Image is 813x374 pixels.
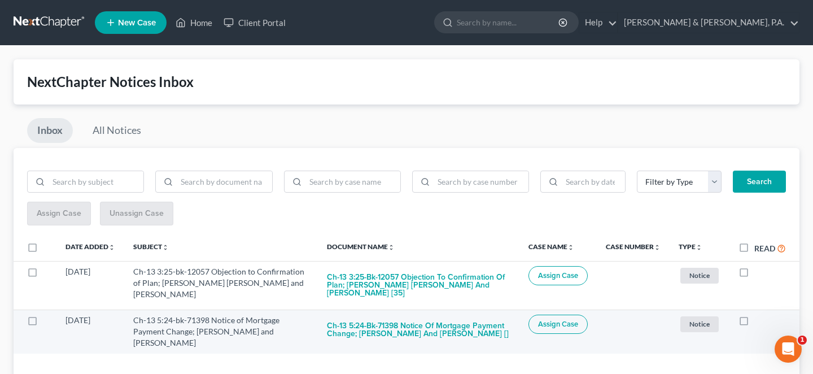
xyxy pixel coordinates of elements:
i: unfold_more [654,244,661,251]
label: Read [754,242,775,254]
a: Typeunfold_more [679,242,702,251]
a: Client Portal [218,12,291,33]
span: New Case [118,19,156,27]
a: Document Nameunfold_more [327,242,395,251]
i: unfold_more [567,244,574,251]
td: [DATE] [56,261,124,310]
input: Search by case number [434,171,528,193]
i: unfold_more [162,244,169,251]
a: Notice [679,315,720,333]
a: Help [579,12,617,33]
input: Search by subject [49,171,143,193]
button: Ch-13 5:24-bk-71398 Notice of Mortgage Payment Change; [PERSON_NAME] and [PERSON_NAME] [] [327,315,510,345]
span: Assign Case [538,320,578,329]
a: [PERSON_NAME] & [PERSON_NAME], P.A. [618,12,799,33]
a: Home [170,12,218,33]
a: Case Numberunfold_more [606,242,661,251]
a: Inbox [27,118,73,143]
span: Notice [680,316,719,332]
input: Search by date [562,171,625,193]
button: Assign Case [528,266,588,285]
a: Subjectunfold_more [133,242,169,251]
span: Assign Case [538,271,578,280]
input: Search by name... [457,12,560,33]
span: Notice [680,268,719,283]
i: unfold_more [388,244,395,251]
button: Ch-13 3:25-bk-12057 Objection to Confirmation of Plan; [PERSON_NAME] [PERSON_NAME] and [PERSON_NA... [327,266,510,305]
td: Ch-13 5:24-bk-71398 Notice of Mortgage Payment Change; [PERSON_NAME] and [PERSON_NAME] [124,310,318,354]
button: Assign Case [528,315,588,334]
input: Search by document name [177,171,272,193]
a: Date Addedunfold_more [65,242,115,251]
span: 1 [798,336,807,345]
a: Case Nameunfold_more [528,242,574,251]
button: Search [733,171,786,193]
input: Search by case name [305,171,400,193]
td: Ch-13 3:25-bk-12057 Objection to Confirmation of Plan; [PERSON_NAME] [PERSON_NAME] and [PERSON_NAME] [124,261,318,310]
a: All Notices [82,118,151,143]
a: Notice [679,266,720,285]
td: [DATE] [56,310,124,354]
div: NextChapter Notices Inbox [27,73,786,91]
i: unfold_more [696,244,702,251]
iframe: Intercom live chat [775,336,802,363]
i: unfold_more [108,244,115,251]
